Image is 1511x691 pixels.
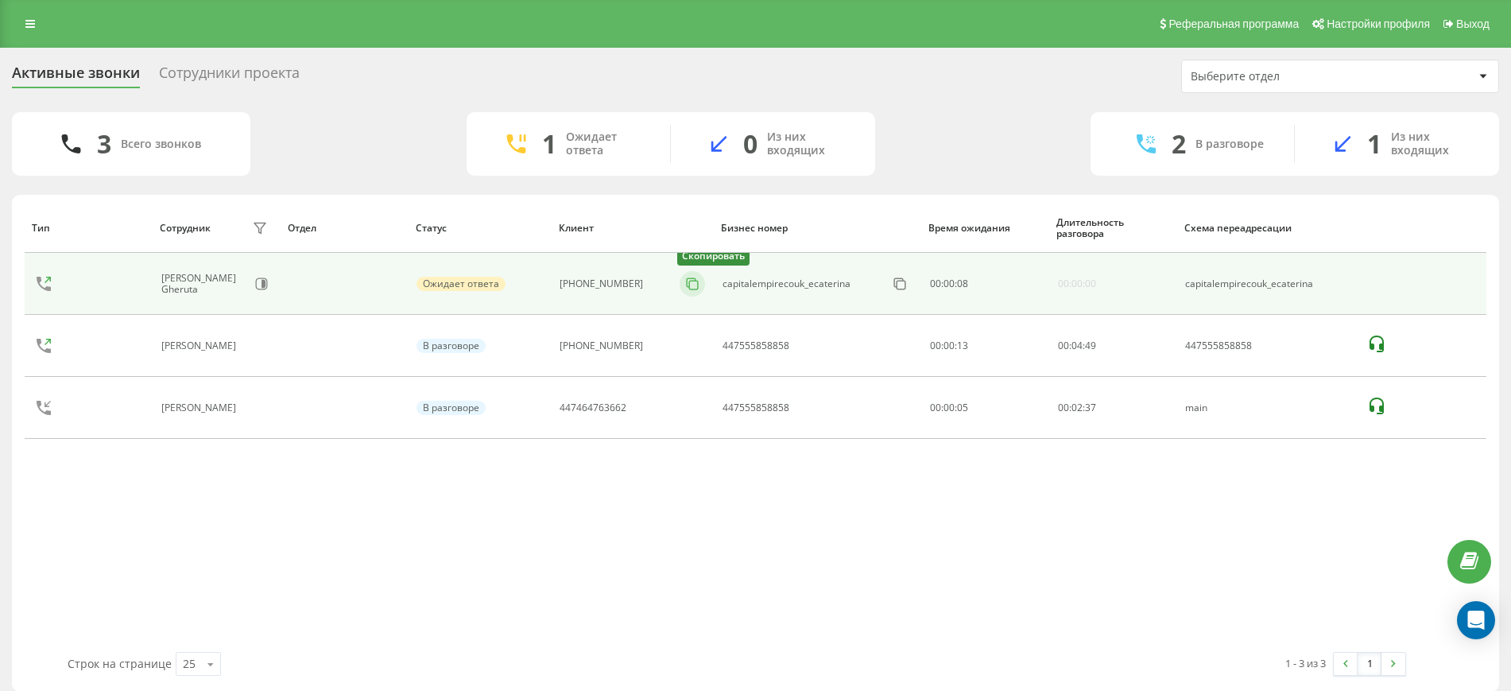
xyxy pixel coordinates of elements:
[560,402,626,413] div: 447464763662
[32,223,145,234] div: Тип
[183,656,196,672] div: 25
[1191,70,1381,83] div: Выберите отдел
[68,656,172,671] span: Строк на странице
[1367,129,1381,159] div: 1
[1391,130,1475,157] div: Из них входящих
[723,402,789,413] div: 447555858858
[930,402,1040,413] div: 00:00:05
[288,223,401,234] div: Отдел
[1058,339,1069,352] span: 00
[560,278,643,289] div: [PHONE_NUMBER]
[416,401,486,415] div: В разговоре
[1071,401,1083,414] span: 02
[1184,223,1351,234] div: Схема переадресации
[723,340,789,351] div: 447555858858
[957,277,968,290] span: 08
[416,223,544,234] div: Статус
[1085,401,1096,414] span: 37
[161,402,240,413] div: [PERSON_NAME]
[677,247,750,266] div: Скопировать
[542,129,556,159] div: 1
[416,339,486,353] div: В разговоре
[1056,217,1169,240] div: Длительность разговора
[159,64,300,89] div: Сотрудники проекта
[416,277,506,291] div: Ожидает ответа
[560,340,643,351] div: [PHONE_NUMBER]
[1058,402,1096,413] div: : :
[1172,129,1186,159] div: 2
[12,64,140,89] div: Активные звонки
[566,130,646,157] div: Ожидает ответа
[161,273,249,296] div: [PERSON_NAME] Gheruta
[1456,17,1490,30] span: Выход
[723,278,850,289] div: capitalempirecouk_ecaterina
[721,223,913,234] div: Бизнес номер
[928,223,1041,234] div: Время ожидания
[1058,278,1096,289] div: 00:00:00
[1327,17,1430,30] span: Настройки профиля
[1457,601,1495,639] div: Open Intercom Messenger
[97,129,111,159] div: 3
[1185,278,1350,289] div: capitalempirecouk_ecaterina
[161,340,240,351] div: [PERSON_NAME]
[1168,17,1299,30] span: Реферальная программа
[1085,339,1096,352] span: 49
[767,130,851,157] div: Из них входящих
[930,278,968,289] div: : :
[1358,653,1381,675] a: 1
[930,340,1040,351] div: 00:00:13
[1185,402,1350,413] div: main
[1071,339,1083,352] span: 04
[559,223,707,234] div: Клиент
[1195,138,1264,151] div: В разговоре
[121,138,201,151] div: Всего звонков
[160,223,211,234] div: Сотрудник
[1185,340,1350,351] div: 447555858858
[1058,340,1096,351] div: : :
[743,129,757,159] div: 0
[943,277,955,290] span: 00
[1285,655,1326,671] div: 1 - 3 из 3
[930,277,941,290] span: 00
[1058,401,1069,414] span: 00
